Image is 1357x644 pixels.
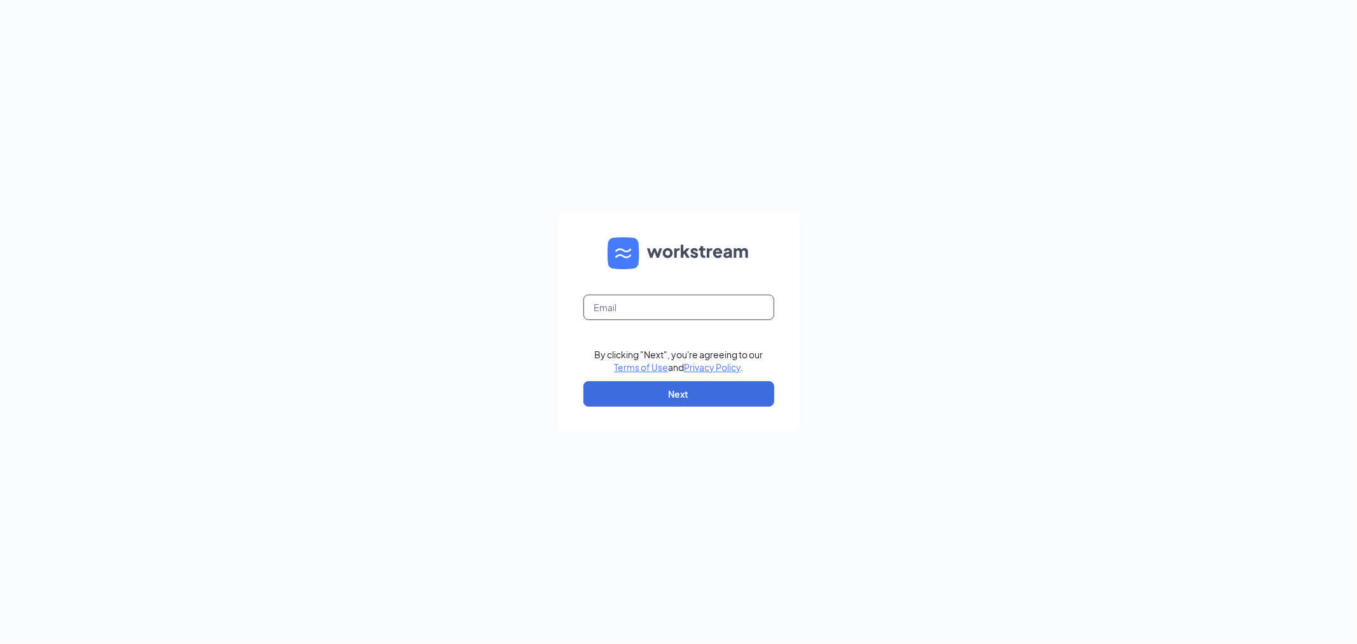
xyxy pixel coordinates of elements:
a: Terms of Use [614,361,668,373]
input: Email [583,295,774,320]
a: Privacy Policy [684,361,741,373]
img: WS logo and Workstream text [608,237,750,269]
button: Next [583,381,774,407]
div: By clicking "Next", you're agreeing to our and . [594,348,763,374]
